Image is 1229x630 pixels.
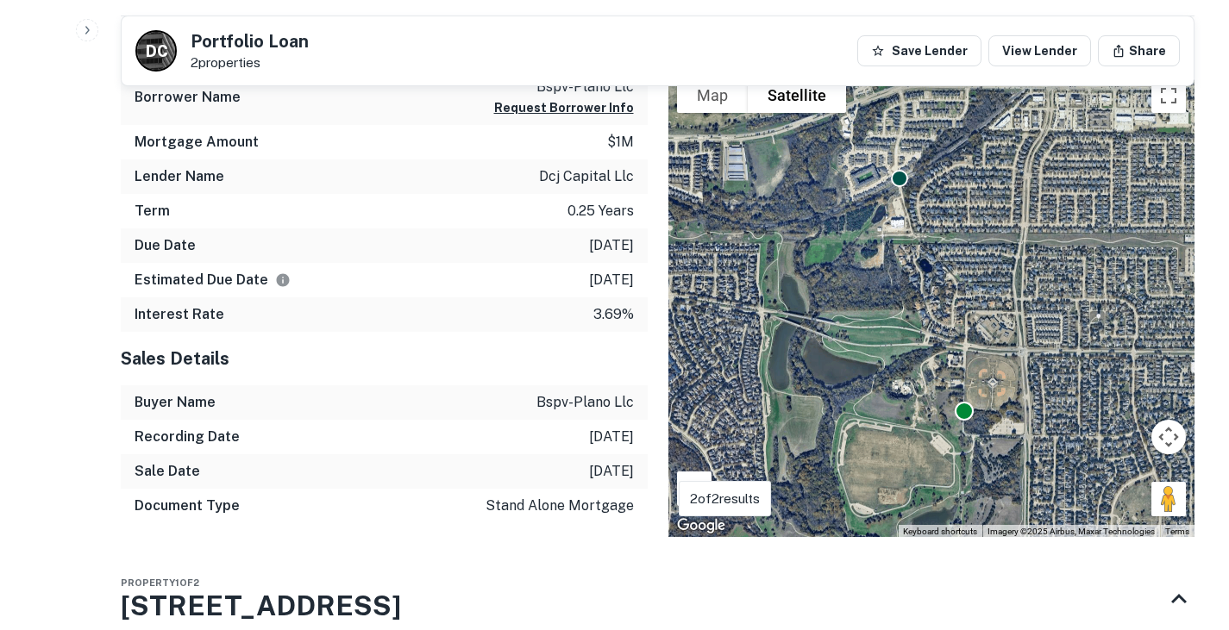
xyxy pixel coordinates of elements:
[589,427,634,447] p: [DATE]
[589,270,634,290] p: [DATE]
[121,577,199,588] span: Property 1 of 2
[135,270,291,290] h6: Estimated Due Date
[589,461,634,482] p: [DATE]
[1143,492,1229,575] iframe: Chat Widget
[857,35,981,66] button: Save Lender
[748,78,846,113] button: Show satellite imagery
[275,272,291,288] svg: Estimate is based on a standard schedule for this type of loan.
[903,526,977,538] button: Keyboard shortcuts
[135,304,224,325] h6: Interest Rate
[135,461,200,482] h6: Sale Date
[486,496,634,516] p: stand alone mortgage
[677,78,748,113] button: Show street map
[121,346,648,371] h5: Sales Details
[135,392,216,413] h6: Buyer Name
[135,30,177,72] a: D C
[135,87,241,108] h6: Borrower Name
[1151,78,1186,113] button: Toggle fullscreen view
[135,132,259,153] h6: Mortgage Amount
[673,515,730,537] a: Open this area in Google Maps (opens a new window)
[593,304,634,325] p: 3.69%
[135,427,240,447] h6: Recording Date
[135,496,240,516] h6: Document Type
[539,166,634,187] p: dcj capital llc
[1151,482,1186,516] button: Drag Pegman onto the map to open Street View
[135,201,170,221] h6: Term
[607,132,634,153] p: $1m
[135,235,196,256] h6: Due Date
[135,166,224,187] h6: Lender Name
[690,489,760,509] p: 2 of 2 results
[191,55,309,71] p: 2 properties
[589,235,634,256] p: [DATE]
[673,515,730,537] img: Google
[1151,420,1186,454] button: Map camera controls
[536,392,634,413] p: bspv-plano llc
[988,527,1155,536] span: Imagery ©2025 Airbus, Maxar Technologies
[191,33,309,50] h5: Portfolio Loan
[677,471,712,506] button: Tilt map
[988,35,1091,66] a: View Lender
[146,40,166,63] p: D C
[494,77,634,97] p: bspv-plano llc
[121,585,401,627] h3: [STREET_ADDRESS]
[494,97,634,118] button: Request Borrower Info
[567,201,634,221] p: 0.25 years
[1098,35,1180,66] button: Share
